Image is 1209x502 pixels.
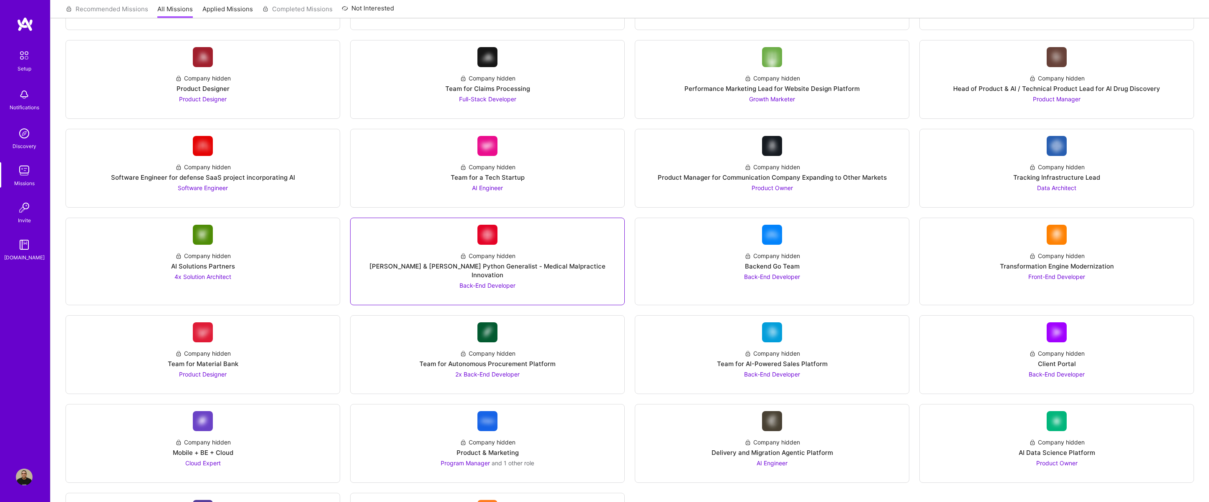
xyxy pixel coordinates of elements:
[926,136,1187,201] a: Company LogoCompany hiddenTracking Infrastructure LeadData Architect
[757,459,787,467] span: AI Engineer
[460,163,515,171] div: Company hidden
[193,136,213,156] img: Company Logo
[642,47,902,112] a: Company LogoCompany hiddenPerformance Marketing Lead for Website Design PlatformGrowth Marketer
[193,411,213,431] img: Company Logo
[477,322,497,342] img: Company Logo
[73,322,333,387] a: Company LogoCompany hiddenTeam for Material BankProduct Designer
[4,253,45,262] div: [DOMAIN_NAME]
[1047,411,1067,431] img: Company Logo
[745,262,800,271] div: Backend Go Team
[460,349,515,358] div: Company hidden
[13,142,36,151] div: Discovery
[926,225,1187,298] a: Company LogoCompany hiddenTransformation Engine ModernizationFront-End Developer
[1029,349,1085,358] div: Company hidden
[926,411,1187,476] a: Company LogoCompany hiddenAI Data Science PlatformProduct Owner
[642,411,902,476] a: Company LogoCompany hiddenDelivery and Migration Agentic PlatformAI Engineer
[642,225,902,298] a: Company LogoCompany hiddenBackend Go TeamBack-End Developer
[472,184,503,191] span: AI Engineer
[460,74,515,83] div: Company hidden
[185,459,221,467] span: Cloud Expert
[16,162,33,179] img: teamwork
[1028,273,1085,280] span: Front-End Developer
[1019,448,1095,457] div: AI Data Science Platform
[762,47,782,67] img: Company Logo
[111,173,295,182] div: Software Engineer for defense SaaS project incorporating AI
[745,163,800,171] div: Company hidden
[171,262,235,271] div: AI Solutions Partners
[457,448,519,457] div: Product & Marketing
[1038,359,1076,368] div: Client Portal
[477,411,497,431] img: Company Logo
[419,359,555,368] div: Team for Autonomous Procurement Platform
[477,136,497,156] img: Company Logo
[1029,251,1085,260] div: Company hidden
[745,251,800,260] div: Company hidden
[18,64,31,73] div: Setup
[459,282,515,289] span: Back-End Developer
[445,84,530,93] div: Team for Claims Processing
[179,371,227,378] span: Product Designer
[357,322,618,387] a: Company LogoCompany hiddenTeam for Autonomous Procurement Platform2x Back-End Developer
[177,84,230,93] div: Product Designer
[193,322,213,342] img: Company Logo
[744,273,800,280] span: Back-End Developer
[175,163,231,171] div: Company hidden
[175,74,231,83] div: Company hidden
[684,84,860,93] div: Performance Marketing Lead for Website Design Platform
[1037,184,1076,191] span: Data Architect
[926,47,1187,112] a: Company LogoCompany hiddenHead of Product & AI / Technical Product Lead for AI Drug DiscoveryProd...
[10,103,39,112] div: Notifications
[752,184,793,191] span: Product Owner
[1047,136,1067,156] img: Company Logo
[173,448,233,457] div: Mobile + BE + Cloud
[1047,225,1067,245] img: Company Logo
[477,47,497,67] img: Company Logo
[642,136,902,201] a: Company LogoCompany hiddenProduct Manager for Communication Company Expanding to Other MarketsPro...
[1029,438,1085,447] div: Company hidden
[357,262,618,279] div: [PERSON_NAME] & [PERSON_NAME] Python Generalist - Medical Malpractice Innovation
[18,216,31,225] div: Invite
[14,179,35,188] div: Missions
[762,225,782,245] img: Company Logo
[1013,173,1100,182] div: Tracking Infrastructure Lead
[16,236,33,253] img: guide book
[492,459,534,467] span: and 1 other role
[1036,459,1078,467] span: Product Owner
[178,184,228,191] span: Software Engineer
[477,225,497,245] img: Company Logo
[157,5,193,18] a: All Missions
[357,225,618,298] a: Company LogoCompany hidden[PERSON_NAME] & [PERSON_NAME] Python Generalist - Medical Malpractice I...
[357,136,618,201] a: Company LogoCompany hiddenTeam for a Tech StartupAI Engineer
[745,438,800,447] div: Company hidden
[1047,322,1067,342] img: Company Logo
[15,47,33,64] img: setup
[1033,95,1080,103] span: Product Manager
[16,125,33,142] img: discovery
[193,47,213,67] img: Company Logo
[744,371,800,378] span: Back-End Developer
[642,322,902,387] a: Company LogoCompany hiddenTeam for AI-Powered Sales PlatformBack-End Developer
[1029,74,1085,83] div: Company hidden
[16,199,33,216] img: Invite
[1000,262,1114,271] div: Transformation Engine Modernization
[953,84,1160,93] div: Head of Product & AI / Technical Product Lead for AI Drug Discovery
[73,411,333,476] a: Company LogoCompany hiddenMobile + BE + CloudCloud Expert
[175,438,231,447] div: Company hidden
[1029,371,1085,378] span: Back-End Developer
[1047,47,1067,67] img: Company Logo
[441,459,490,467] span: Program Manager
[745,74,800,83] div: Company hidden
[202,5,253,18] a: Applied Missions
[926,322,1187,387] a: Company LogoCompany hiddenClient PortalBack-End Developer
[459,95,516,103] span: Full-Stack Developer
[460,251,515,260] div: Company hidden
[179,95,227,103] span: Product Designer
[16,469,33,485] img: User Avatar
[73,47,333,112] a: Company LogoCompany hiddenProduct DesignerProduct Designer
[451,173,525,182] div: Team for a Tech Startup
[342,3,394,18] a: Not Interested
[357,47,618,112] a: Company LogoCompany hiddenTeam for Claims ProcessingFull-Stack Developer
[745,349,800,358] div: Company hidden
[762,411,782,431] img: Company Logo
[175,251,231,260] div: Company hidden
